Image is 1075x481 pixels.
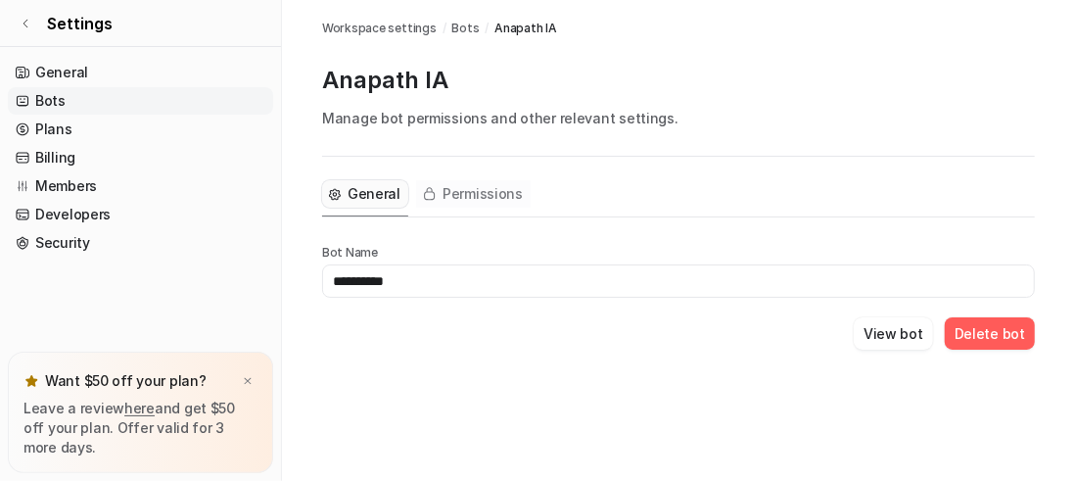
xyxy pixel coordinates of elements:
span: Permissions [443,184,523,204]
p: Leave a review and get $50 off your plan. Offer valid for 3 more days. [23,399,257,457]
a: Developers [8,201,273,228]
button: View bot [854,317,933,350]
a: Bots [451,20,479,37]
span: / [486,20,490,37]
p: Anapath IA [322,65,1035,96]
a: General [8,59,273,86]
button: General [322,180,408,208]
p: Bot Name [322,245,1035,261]
button: Permissions [416,180,531,208]
nav: Tabs [322,172,531,216]
span: General [348,184,400,204]
a: Plans [8,116,273,143]
span: Settings [47,12,113,35]
a: Members [8,172,273,200]
a: Bots [8,87,273,115]
img: x [242,375,254,388]
p: Manage bot permissions and other relevant settings. [322,108,1035,128]
span: / [443,20,446,37]
span: Anapath IA [494,20,557,37]
button: Delete bot [945,317,1035,350]
p: Want $50 off your plan? [45,371,207,391]
a: Billing [8,144,273,171]
a: Security [8,229,273,257]
a: here [124,400,155,416]
img: star [23,373,39,389]
a: Workspace settings [322,20,437,37]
